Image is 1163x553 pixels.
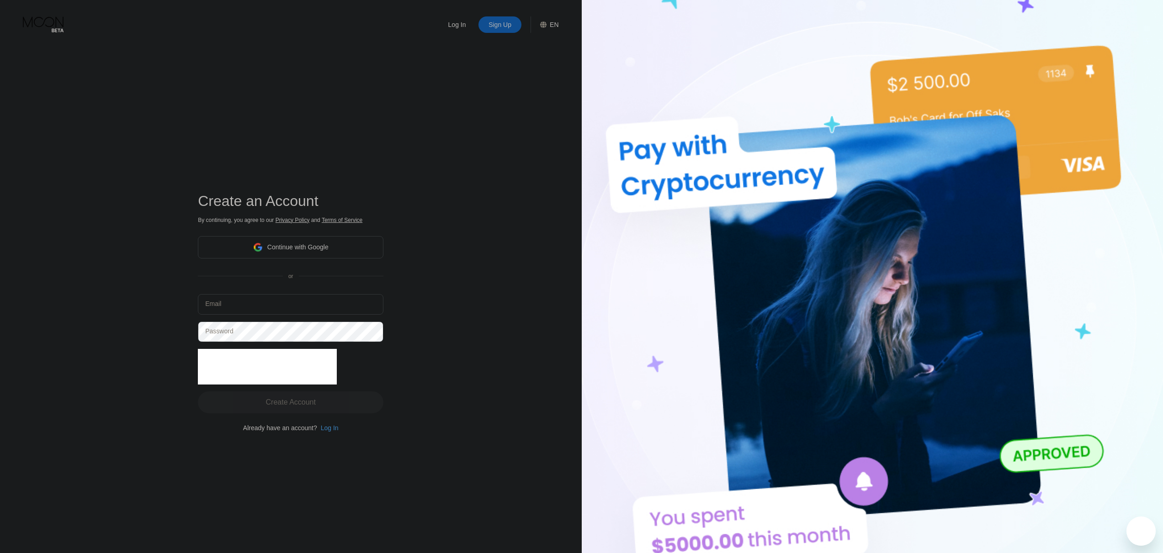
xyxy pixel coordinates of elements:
[447,20,467,29] div: Log In
[321,424,339,432] div: Log In
[205,300,221,307] div: Email
[288,273,293,279] div: or
[1126,516,1156,546] iframe: Schaltfläche zum Öffnen des Messaging-Fensters
[205,327,233,335] div: Password
[322,217,362,223] span: Terms of Service
[435,16,478,33] div: Log In
[198,236,383,258] div: Continue with Google
[198,217,383,223] div: By continuing, you agree to our
[309,217,322,223] span: and
[550,21,558,28] div: EN
[198,193,383,210] div: Create an Account
[276,217,310,223] span: Privacy Policy
[243,424,317,432] div: Already have an account?
[488,20,512,29] div: Sign Up
[317,424,339,432] div: Log In
[531,16,558,33] div: EN
[267,243,329,251] div: Continue with Google
[198,349,337,384] iframe: reCAPTCHA
[478,16,521,33] div: Sign Up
